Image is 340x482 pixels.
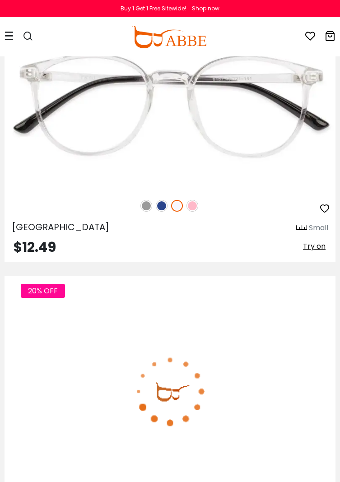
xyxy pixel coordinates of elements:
[156,200,168,212] img: Blue
[192,5,219,13] div: Shop now
[187,5,219,12] a: Shop now
[186,200,198,212] img: Pink
[121,5,186,13] div: Buy 1 Get 1 Free Sitewide!
[296,225,307,232] img: size ruler
[140,200,152,212] img: Gray
[12,221,109,233] span: [GEOGRAPHIC_DATA]
[5,308,335,474] img: Brown Isaiah - TR ,Universal Bridge Fit
[21,284,65,298] span: 20% OFF
[303,241,326,251] span: Try on
[14,237,56,257] span: $12.49
[5,25,335,190] img: Translucent Denmark - TR ,Light Weight
[300,241,328,252] button: Try on
[132,26,206,48] img: abbeglasses.com
[171,200,183,212] img: Translucent
[309,222,328,233] div: Small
